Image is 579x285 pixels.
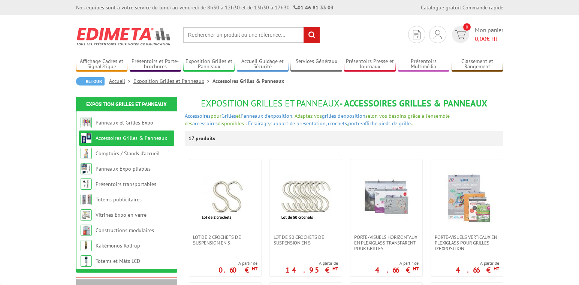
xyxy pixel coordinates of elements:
img: devis rapide [455,30,466,39]
span: Exposition Grilles et Panneaux [201,97,340,109]
img: Lot de 50 crochets de suspension en S [280,171,332,223]
span: 0 [463,23,471,31]
img: Constructions modulaires [81,225,92,236]
sup: HT [332,265,338,272]
a: Totems et Mâts LCD [96,258,140,264]
p: 4.66 € [456,268,499,272]
img: devis rapide [434,30,442,39]
a: Kakémonos Roll-up [96,242,140,249]
a: support de présentation [270,120,326,127]
li: Accessoires Grilles & Panneaux [212,77,284,85]
p: 17 produits [189,131,217,146]
img: devis rapide [413,30,420,39]
span: pour [211,112,221,119]
font: , , , … [185,112,450,127]
strong: 01 46 81 33 03 [293,4,334,11]
img: Présentoirs transportables [81,178,92,190]
a: Exposition Grilles et Panneaux [183,58,235,70]
img: Accessoires Grilles & Panneaux [81,132,92,144]
img: Kakémonos Roll-up [81,240,92,251]
span: Lot de 2 crochets de suspension en S [193,234,257,246]
a: Totems publicitaires [96,196,142,203]
span: A partir de [456,260,499,266]
a: Porte-visuels verticaux en plexiglass pour grilles d'exposition [431,234,503,251]
input: Rechercher un produit ou une référence... [183,27,320,43]
span: disponibles : [218,120,247,127]
sup: HT [494,265,499,272]
img: Panneaux Expo pliables [81,163,92,174]
a: Accueil Guidage et Sécurité [237,58,289,70]
a: Lot de 2 crochets de suspension en S [189,234,261,246]
a: Constructions modulaires [96,227,154,234]
sup: HT [252,265,257,272]
a: Présentoirs Presse et Journaux [344,58,396,70]
span: Porte-visuels verticaux en plexiglass pour grilles d'exposition [435,234,499,251]
span: A partir de [218,260,257,266]
a: Services Généraux [290,58,342,70]
a: Panneaux et Grilles Expo [96,119,153,126]
div: Nos équipes sont à votre service du lundi au vendredi de 8h30 à 12h30 et de 13h30 à 17h30 [76,4,334,11]
span: A partir de [375,260,419,266]
p: 14.95 € [286,268,338,272]
span: 0,00 [475,35,486,42]
a: accessoires [192,120,218,127]
span: A partir de [286,260,338,266]
p: 0.60 € [218,268,257,272]
a: Catalogue gratuit [421,4,461,11]
a: Porte-visuels horizontaux en plexiglass transparent pour grilles [350,234,422,251]
a: Affichage Cadres et Signalétique [76,58,128,70]
a: Accueil [109,78,133,84]
a: Panneaux Expo pliables [96,165,151,172]
a: Présentoirs transportables [96,181,156,187]
a: Retour [76,77,105,85]
img: Totems et Mâts LCD [81,255,92,267]
a: Commande rapide [462,4,503,11]
a: Lot de 50 crochets de suspension en S [270,234,342,246]
a: Comptoirs / Stands d'accueil [96,150,160,157]
h1: - Accessoires Grilles & Panneaux [185,99,503,108]
span: Porte-visuels horizontaux en plexiglass transparent pour grilles [354,234,419,251]
a: porte-affiche [348,120,377,127]
img: Panneaux et Grilles Expo [81,117,92,128]
a: Exposition Grilles et Panneaux [86,101,167,108]
a: Présentoirs et Porte-brochures [130,58,181,70]
a: , crochets [326,120,347,127]
span: . Adaptez vos [292,112,322,119]
a: Exposition Grilles et Panneaux [133,78,212,84]
span: et [236,112,241,119]
span: € HT [475,34,503,43]
img: Edimeta [76,22,172,50]
div: | [421,4,503,11]
span: selon vos besoins grâce à l'ensemble des [185,112,450,127]
a: Eclairage [248,120,269,127]
img: Comptoirs / Stands d'accueil [81,148,92,159]
input: rechercher [304,27,320,43]
a: Vitrines Expo en verre [96,211,147,218]
a: pieds de grille [379,120,411,127]
a: Accessoires [185,112,211,119]
a: Panneaux d'exposition [241,112,292,119]
span: Mon panier [475,26,503,43]
img: Vitrines Expo en verre [81,209,92,220]
sup: HT [413,265,419,272]
a: Grilles [221,112,236,119]
a: Classement et Rangement [452,58,503,70]
span: Lot de 50 crochets de suspension en S [274,234,338,246]
a: grilles d'exposition [322,112,365,119]
p: 4.66 € [375,268,419,272]
a: Présentoirs Multimédia [398,58,450,70]
img: Lot de 2 crochets de suspension en S [199,171,251,223]
a: devis rapide 0 Mon panier 0,00€ HT [450,26,503,43]
img: Totems publicitaires [81,194,92,205]
img: Porte-visuels verticaux en plexiglass pour grilles d'exposition [441,171,493,223]
img: Porte-visuels horizontaux en plexiglass transparent pour grilles [360,171,413,223]
a: Accessoires Grilles & Panneaux [96,135,167,141]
